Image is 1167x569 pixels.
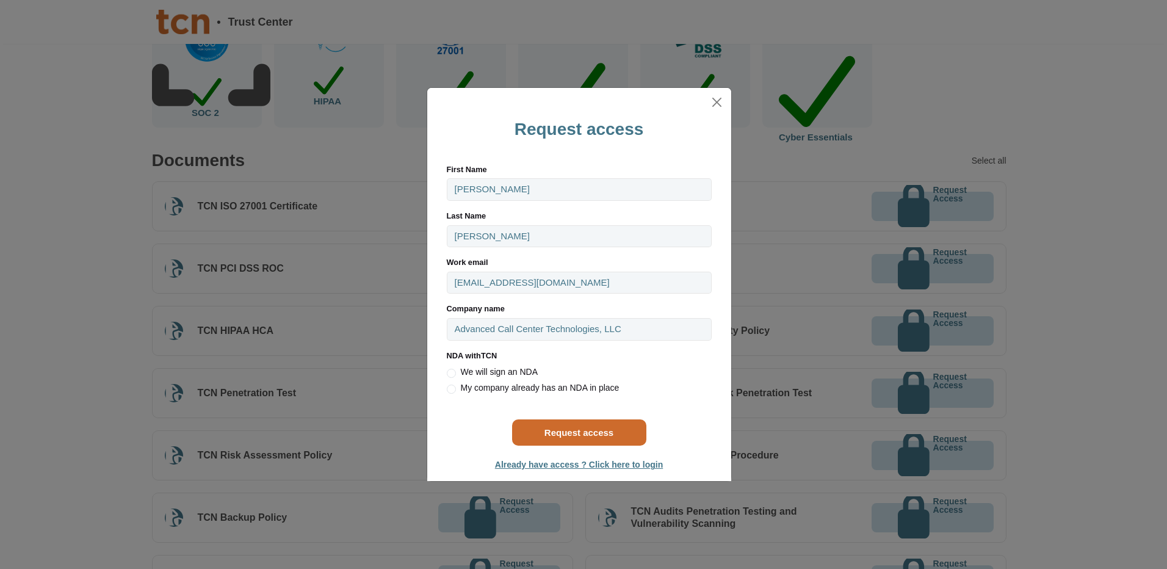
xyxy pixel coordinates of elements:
label: Company name [447,305,712,313]
label: We will sign an NDA [461,364,538,379]
label: First Name [447,166,712,174]
label: My company already has an NDA in place [461,380,620,395]
label: NDA with TCN [447,352,712,360]
div: Request access [515,117,644,142]
button: Request access [512,419,646,446]
label: Last Name [447,212,712,220]
span: Already have access ? Click here to login [495,460,663,469]
label: Work email [447,259,712,267]
button: Close [707,93,726,112]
